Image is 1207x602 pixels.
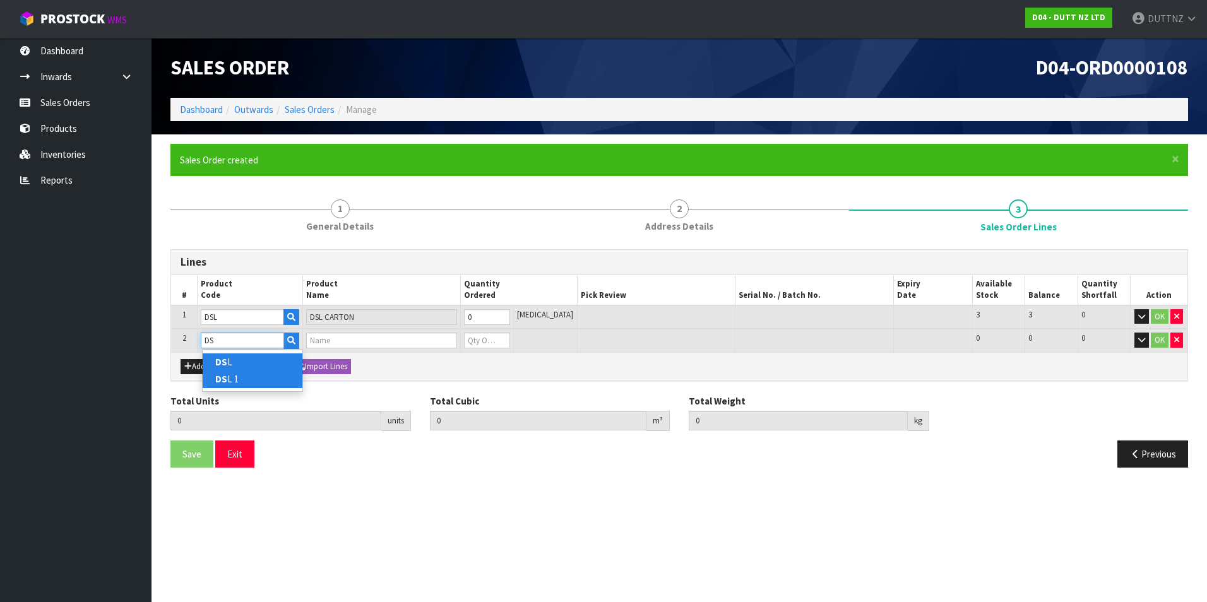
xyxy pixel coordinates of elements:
span: × [1172,150,1179,168]
button: Save [170,440,213,468]
input: Total Weight [689,411,908,430]
label: Total Weight [689,394,746,408]
button: Exit [215,440,254,468]
div: kg [908,411,929,431]
label: Total Units [170,394,219,408]
input: Name [306,309,457,325]
span: ProStock [40,11,105,27]
th: Action [1130,275,1187,305]
a: Dashboard [180,103,223,115]
a: Sales Orders [285,103,335,115]
span: Manage [346,103,377,115]
span: 0 [1081,333,1085,343]
span: Save [182,448,201,460]
span: 3 [976,309,980,320]
span: Address Details [645,220,713,233]
span: 3 [1009,199,1028,218]
span: 0 [1028,333,1032,343]
th: Quantity Shortfall [1078,275,1130,305]
button: Import Lines [293,359,351,374]
label: Total Cubic [430,394,479,408]
img: cube-alt.png [19,11,35,27]
a: DSL 1 [203,370,302,387]
span: [MEDICAL_DATA] [517,309,573,320]
span: General Details [306,220,374,233]
input: Name [306,333,457,348]
a: Outwards [234,103,273,115]
span: 1 [182,309,186,320]
th: # [171,275,198,305]
th: Product Name [303,275,461,305]
span: 2 [182,333,186,343]
small: WMS [107,14,127,26]
th: Pick Review [578,275,735,305]
th: Product Code [198,275,303,305]
th: Available Stock [972,275,1025,305]
span: Sales Order Lines [170,240,1188,477]
strong: DS [215,356,227,368]
input: Total Units [170,411,381,430]
input: Code [201,333,284,348]
th: Expiry Date [893,275,972,305]
span: 0 [976,333,980,343]
div: m³ [646,411,670,431]
a: DSL [203,353,302,370]
input: Code [201,309,284,325]
span: D04-ORD0000108 [1036,55,1188,80]
div: units [381,411,411,431]
span: 1 [331,199,350,218]
span: Sales Order Lines [980,220,1057,233]
button: OK [1151,333,1168,348]
input: Qty Ordered [464,309,509,325]
th: Balance [1025,275,1078,305]
button: Add Line [181,359,225,374]
th: Serial No. / Batch No. [735,275,893,305]
button: Previous [1117,440,1188,468]
h3: Lines [181,256,1178,268]
span: DUTTNZ [1148,13,1184,25]
span: Sales Order [170,55,289,80]
strong: D04 - DUTT NZ LTD [1032,12,1105,23]
span: 3 [1028,309,1032,320]
button: OK [1151,309,1168,324]
input: Total Cubic [430,411,647,430]
span: 2 [670,199,689,218]
th: Quantity Ordered [461,275,578,305]
span: 0 [1081,309,1085,320]
input: Qty Ordered [464,333,509,348]
span: Sales Order created [180,154,258,166]
strong: DS [215,373,227,385]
